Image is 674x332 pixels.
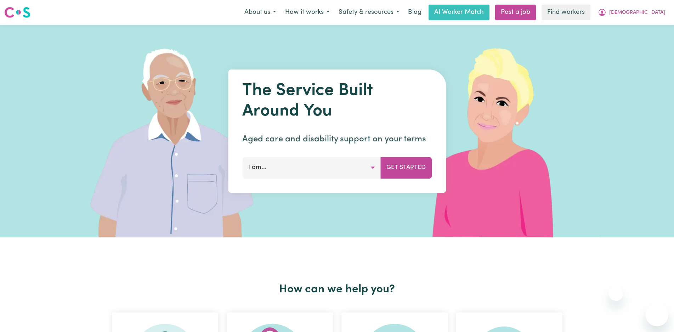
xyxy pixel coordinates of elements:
[429,5,489,20] a: AI Worker Match
[404,5,426,20] a: Blog
[242,81,432,122] h1: The Service Built Around You
[542,5,590,20] a: Find workers
[242,157,381,178] button: I am...
[380,157,432,178] button: Get Started
[593,5,670,20] button: My Account
[240,5,281,20] button: About us
[495,5,536,20] a: Post a job
[108,283,567,296] h2: How can we help you?
[4,4,30,21] a: Careseekers logo
[646,304,668,326] iframe: Button to launch messaging window
[4,6,30,19] img: Careseekers logo
[609,287,623,301] iframe: Close message
[242,133,432,146] p: Aged care and disability support on your terms
[281,5,334,20] button: How it works
[334,5,404,20] button: Safety & resources
[609,9,665,17] span: [DEMOGRAPHIC_DATA]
